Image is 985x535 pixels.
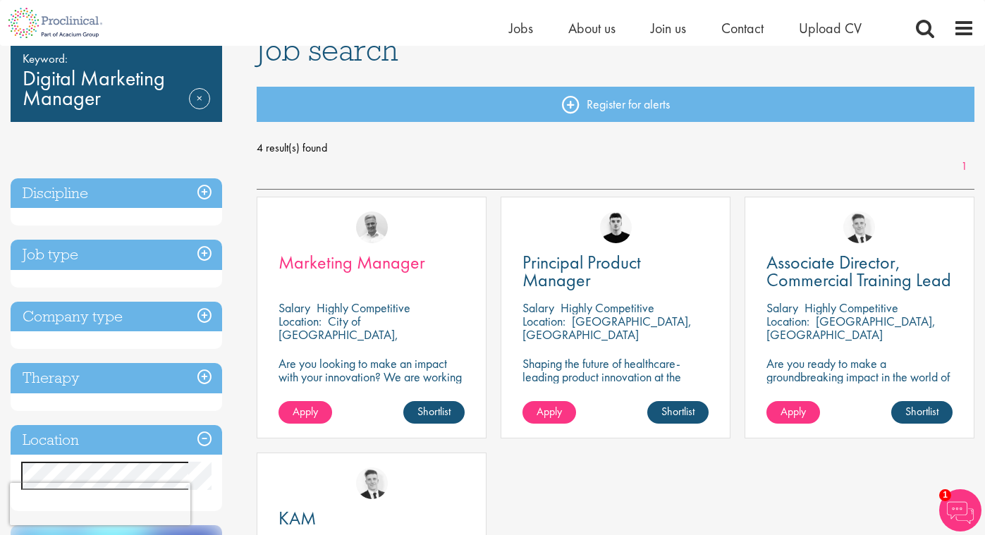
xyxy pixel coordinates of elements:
p: Highly Competitive [317,300,410,316]
a: Principal Product Manager [522,254,709,289]
a: Apply [522,401,576,424]
p: Are you ready to make a groundbreaking impact in the world of biotechnology? Join a growing compa... [766,357,953,424]
a: Apply [279,401,332,424]
p: Highly Competitive [804,300,898,316]
h3: Job type [11,240,222,270]
a: Marketing Manager [279,254,465,271]
span: Location: [766,313,809,329]
a: Shortlist [647,401,709,424]
p: Highly Competitive [561,300,654,316]
a: About us [568,19,616,37]
h3: Location [11,425,222,455]
a: Remove [189,88,210,129]
span: 4 result(s) found [257,137,974,159]
span: Location: [279,313,322,329]
span: Salary [766,300,798,316]
a: Upload CV [799,19,862,37]
a: Associate Director, Commercial Training Lead [766,254,953,289]
span: 1 [939,489,951,501]
h3: Discipline [11,178,222,209]
span: Salary [279,300,310,316]
p: Shaping the future of healthcare-leading product innovation at the intersection of technology and... [522,357,709,410]
a: Contact [721,19,764,37]
span: Job search [257,31,398,69]
img: Joshua Bye [356,211,388,243]
div: Digital Marketing Manager [11,42,222,122]
a: Shortlist [403,401,465,424]
img: Nicolas Daniel [843,211,875,243]
img: Patrick Melody [600,211,632,243]
p: City of [GEOGRAPHIC_DATA], [GEOGRAPHIC_DATA] [279,313,398,356]
a: Shortlist [891,401,953,424]
a: KAM [279,510,465,527]
h3: Therapy [11,363,222,393]
span: Apply [781,404,806,419]
span: Marketing Manager [279,250,425,274]
p: [GEOGRAPHIC_DATA], [GEOGRAPHIC_DATA] [522,313,692,343]
a: 1 [954,159,974,175]
img: Nicolas Daniel [356,467,388,499]
a: Apply [766,401,820,424]
span: Salary [522,300,554,316]
p: Are you looking to make an impact with your innovation? We are working with a well-established ph... [279,357,465,424]
span: Apply [293,404,318,419]
p: [GEOGRAPHIC_DATA], [GEOGRAPHIC_DATA] [766,313,936,343]
h3: Company type [11,302,222,332]
span: Principal Product Manager [522,250,641,292]
span: Location: [522,313,565,329]
iframe: reCAPTCHA [10,483,190,525]
a: Join us [651,19,686,37]
a: Jobs [509,19,533,37]
span: Apply [537,404,562,419]
span: Associate Director, Commercial Training Lead [766,250,951,292]
img: Chatbot [939,489,981,531]
span: KAM [279,506,316,530]
a: Register for alerts [257,87,974,122]
span: Keyword: [23,49,210,68]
